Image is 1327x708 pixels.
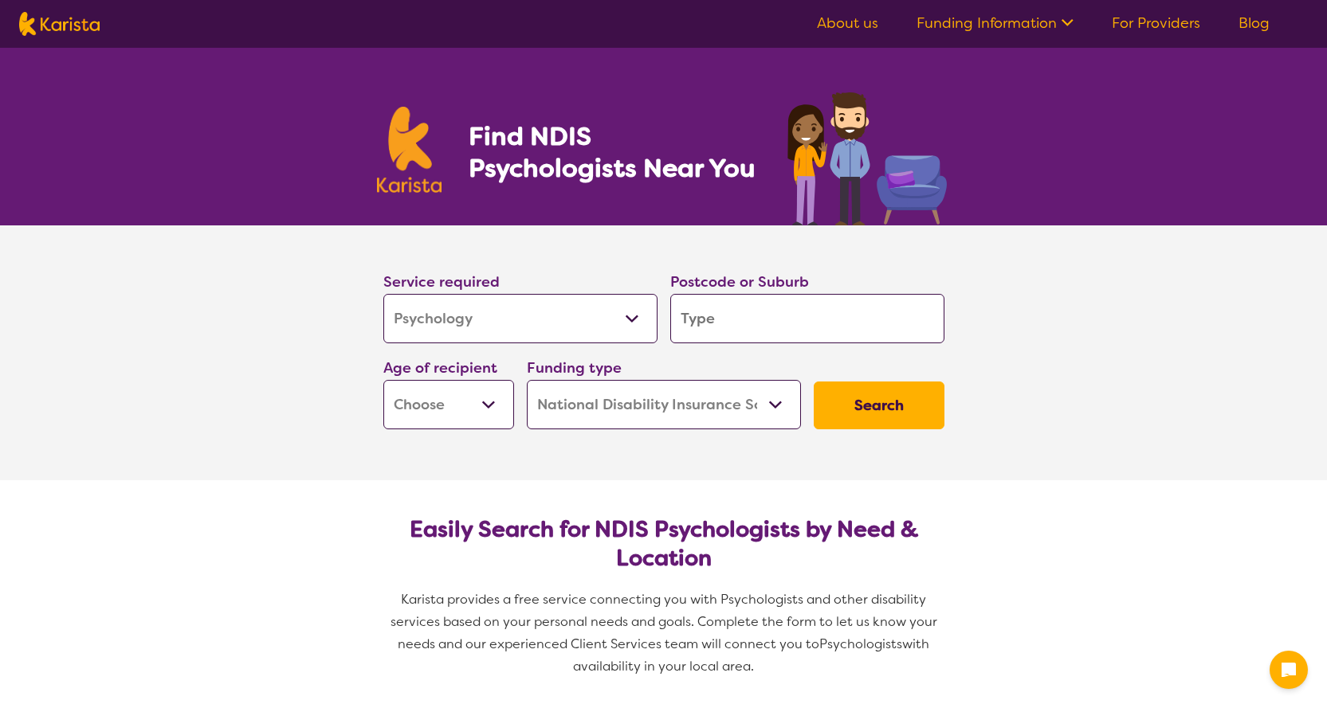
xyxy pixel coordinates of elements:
a: Blog [1239,14,1270,33]
button: Search [814,381,944,429]
a: Funding Information [917,14,1074,33]
label: Age of recipient [383,358,497,377]
a: About us [817,14,878,33]
img: Karista logo [19,12,100,36]
img: Karista logo [377,107,442,193]
h2: Easily Search for NDIS Psychologists by Need & Location [396,515,932,573]
label: Service required [383,272,500,291]
a: For Providers [1112,14,1200,33]
label: Postcode or Suburb [670,272,809,291]
span: Psychologists [819,636,902,652]
img: psychology [782,86,951,225]
span: Karista provides a free service connecting you with Psychologists and other disability services b... [391,591,940,652]
input: Type [670,294,944,343]
h1: Find NDIS Psychologists Near You [469,120,764,184]
label: Funding type [527,358,622,377]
